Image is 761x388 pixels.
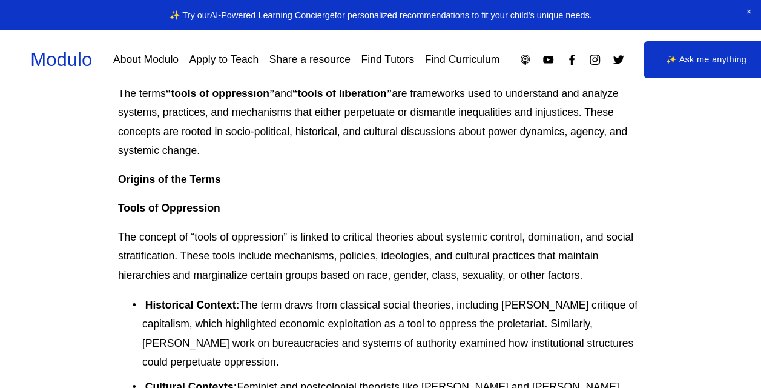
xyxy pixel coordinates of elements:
[425,49,500,70] a: Find Curriculum
[210,10,335,20] a: AI-Powered Learning Concierge
[142,296,643,372] p: The term draws from classical social theories, including [PERSON_NAME] critique of capitalism, wh...
[118,202,220,214] strong: Tools of Oppression
[118,84,643,161] p: The terms and are frameworks used to understand and analyze systems, practices, and mechanisms th...
[565,53,578,66] a: Facebook
[113,49,179,70] a: About Modulo
[292,87,392,99] strong: “tools of liberation”
[361,49,414,70] a: Find Tutors
[166,87,275,99] strong: “tools of oppression”
[145,299,240,311] strong: Historical Context:
[588,53,601,66] a: Instagram
[118,228,643,286] p: The concept of “tools of oppression” is linked to critical theories about systemic control, domin...
[118,173,221,186] strong: Origins of the Terms
[542,53,555,66] a: YouTube
[30,49,92,70] a: Modulo
[269,49,351,70] a: Share a resource
[612,53,625,66] a: Twitter
[519,53,532,66] a: Apple Podcasts
[189,49,259,70] a: Apply to Teach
